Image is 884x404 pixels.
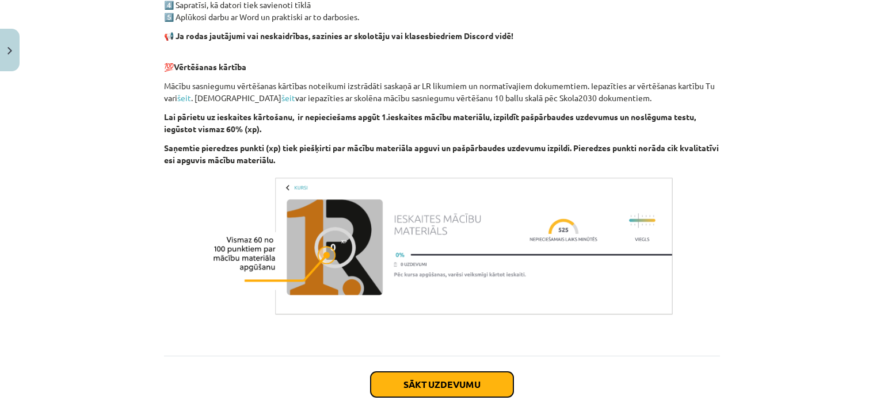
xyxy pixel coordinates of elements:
b: Saņemtie pieredzes punkti (xp) tiek piešķirti par mācību materiāla apguvi un pašpārbaudes uzdevum... [164,143,719,165]
p: 💯 [164,49,720,73]
p: Mācību sasniegumu vērtēšanas kārtības noteikumi izstrādāti saskaņā ar LR likumiem un normatīvajie... [164,80,720,104]
img: icon-close-lesson-0947bae3869378f0d4975bcd49f059093ad1ed9edebbc8119c70593378902aed.svg [7,47,12,55]
a: šeit [281,93,295,103]
b: Vērtēšanas kārtība [174,61,246,72]
a: šeit [177,93,191,103]
button: Sākt uzdevumu [371,372,513,397]
b: Lai pārietu uz ieskaites kārtošanu, ir nepieciešams apgūt 1.ieskaites mācību materiālu, izpildīt ... [164,111,696,134]
strong: 📢 Ja rodas jautājumi vai neskaidrības, sazinies ar skolotāju vai klasesbiedriem Discord vidē! [164,30,513,41]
